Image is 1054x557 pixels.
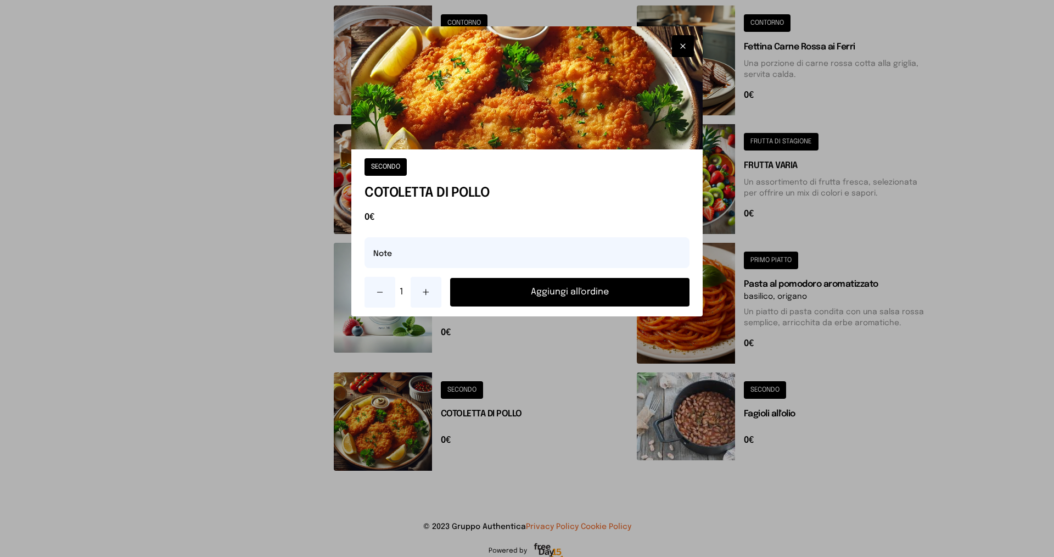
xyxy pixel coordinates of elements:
[450,278,689,307] button: Aggiungi all'ordine
[400,286,406,299] span: 1
[365,211,689,224] span: 0€
[365,185,689,202] h1: COTOLETTA DI POLLO
[365,158,407,176] button: SECONDO
[351,26,703,149] img: COTOLETTA DI POLLO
